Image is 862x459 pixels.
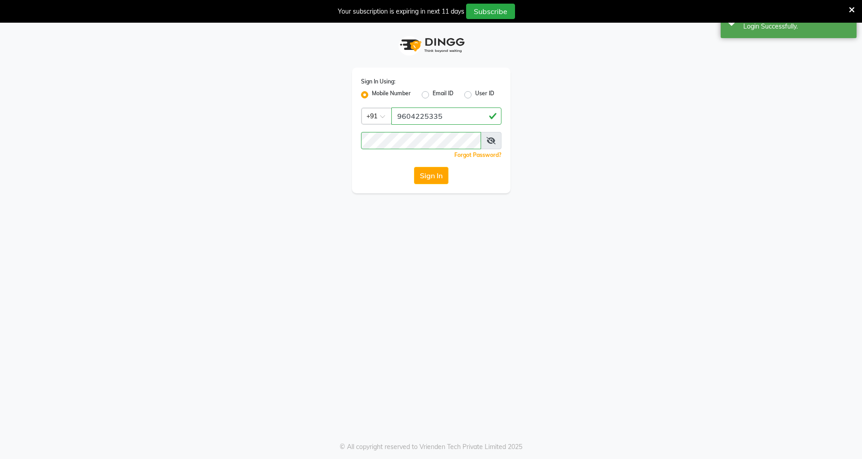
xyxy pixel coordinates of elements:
[391,107,501,125] input: Username
[466,4,515,19] button: Subscribe
[414,167,448,184] button: Sign In
[338,7,464,16] div: Your subscription is expiring in next 11 days
[433,89,453,100] label: Email ID
[361,78,395,86] label: Sign In Using:
[454,151,501,158] a: Forgot Password?
[395,32,467,59] img: logo1.svg
[475,89,494,100] label: User ID
[361,132,481,149] input: Username
[372,89,411,100] label: Mobile Number
[743,22,850,31] div: Login Successfully.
